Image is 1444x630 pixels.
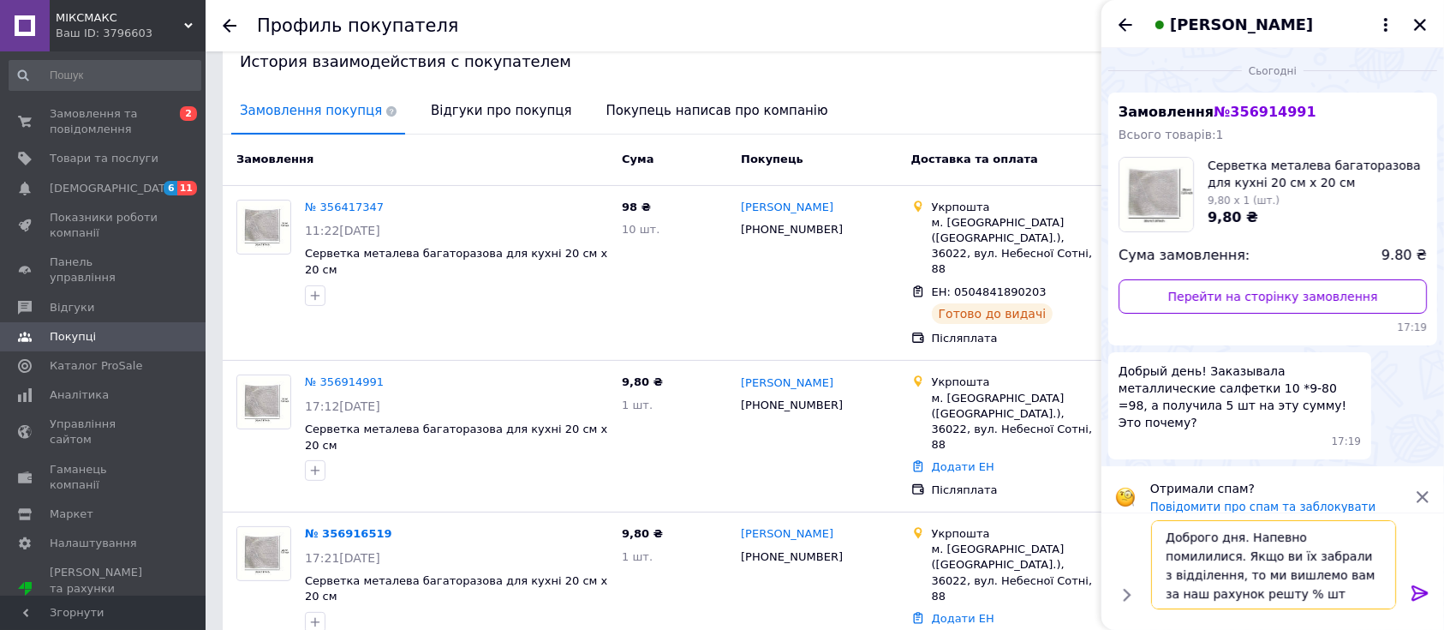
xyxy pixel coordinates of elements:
[305,574,607,603] a: Серветка металева багаторазова для кухні 20 см х 20 см
[1115,584,1137,606] button: Показати кнопки
[50,181,176,196] span: [DEMOGRAPHIC_DATA]
[737,219,846,241] div: [PHONE_NUMBER]
[237,528,290,579] img: Фото товару
[741,375,833,392] a: [PERSON_NAME]
[50,255,158,285] span: Панель управління
[50,151,158,166] span: Товари та послуги
[56,26,206,41] div: Ваш ID: 3796603
[240,52,571,70] span: История взаимодействия с покупателем
[50,300,94,315] span: Відгуки
[932,215,1096,278] div: м. [GEOGRAPHIC_DATA] ([GEOGRAPHIC_DATA].), 36022, вул. Небесної Сотні, 88
[180,106,197,121] span: 2
[622,399,653,411] span: 1 шт.
[1119,158,1193,231] img: 6723835885_w200_h200_servetka-metaleva-bagatorazova.jpg
[236,375,291,429] a: Фото товару
[50,210,158,241] span: Показники роботи компанії
[932,200,1096,215] div: Укрпошта
[932,483,1096,498] div: Післяплата
[305,201,384,213] a: № 356417347
[1119,128,1224,141] span: Всього товарів: 1
[598,89,837,133] span: Покупець написав про компанію
[50,387,109,403] span: Аналітика
[1108,62,1437,79] div: 12.08.2025
[236,526,291,581] a: Фото товару
[932,285,1047,298] span: ЕН: 0504841890203
[50,106,158,137] span: Замовлення та повідомлення
[1115,15,1136,35] button: Назад
[932,612,994,625] a: Додати ЕН
[50,565,158,612] span: [PERSON_NAME] та рахунки
[1332,435,1362,449] span: 17:19 12.08.2025
[1208,195,1280,207] span: 9,80 x 1 (шт.)
[932,391,1096,453] div: м. [GEOGRAPHIC_DATA] ([GEOGRAPHIC_DATA].), 36022, вул. Небесної Сотні, 88
[741,526,833,543] a: [PERSON_NAME]
[1208,157,1427,191] span: Серветка металева багаторазова для кухні 20 см х 20 см
[622,527,663,540] span: 9,80 ₴
[622,550,653,563] span: 1 шт.
[236,200,291,255] a: Фото товару
[9,60,201,91] input: Пошук
[50,507,93,522] span: Маркет
[1119,321,1427,335] span: 17:19 12.08.2025
[932,331,1096,346] div: Післяплата
[1410,15,1430,35] button: Закрити
[622,375,663,388] span: 9,80 ₴
[56,10,184,26] span: МІКСМАКС
[305,551,380,565] span: 17:21[DATE]
[50,417,158,447] span: Управління сайтом
[911,153,1038,165] span: Доставка та оплата
[305,527,392,540] a: № 356916519
[305,247,607,276] a: Серветка металева багаторазова для кухні 20 см х 20 см
[1150,501,1375,513] button: Повідомити про спам та заблокувати
[1208,209,1258,225] span: 9,80 ₴
[422,89,580,133] span: Відгуки про покупця
[1381,246,1427,266] span: 9.80 ₴
[305,224,380,237] span: 11:22[DATE]
[622,201,651,213] span: 98 ₴
[305,423,607,452] a: Серветка металева багаторазова для кухні 20 см х 20 см
[737,546,846,568] div: [PHONE_NUMBER]
[932,375,1096,390] div: Укрпошта
[236,153,313,165] span: Замовлення
[741,200,833,216] a: [PERSON_NAME]
[1150,480,1405,497] p: Отримали спам?
[1119,246,1250,266] span: Сума замовлення:
[1214,104,1316,120] span: № 356914991
[741,153,803,165] span: Покупець
[737,394,846,417] div: [PHONE_NUMBER]
[305,375,384,388] a: № 356914991
[932,526,1096,542] div: Укрпошта
[50,329,96,345] span: Покупці
[237,201,290,253] img: Фото товару
[177,181,197,195] span: 11
[932,542,1096,604] div: м. [GEOGRAPHIC_DATA] ([GEOGRAPHIC_DATA].), 36022, вул. Небесної Сотні, 88
[50,536,137,551] span: Налаштування
[50,358,142,374] span: Каталог ProSale
[1170,14,1313,36] span: [PERSON_NAME]
[932,303,1053,324] div: Готово до видачі
[223,19,236,33] div: Повернутися назад
[164,181,177,195] span: 6
[1119,363,1361,431] span: Добрый день! Заказывала металлические салфетки 10 *9-80 =98, а получила 5 шт на эту сумму! Это по...
[257,15,459,36] h1: Профиль покупателя
[932,460,994,473] a: Додати ЕН
[622,153,653,165] span: Cума
[231,89,405,133] span: Замовлення покупця
[237,377,290,429] img: Фото товару
[1115,487,1136,507] img: :face_with_monocle:
[1119,104,1316,120] span: Замовлення
[1119,279,1427,314] a: Перейти на сторінку замовлення
[1151,520,1396,609] textarea: Доброго дня. Напевно помилилися. Якщо ви їх забрали з відділення, то ми вишлемо вам за наш рахуно...
[305,399,380,413] span: 17:12[DATE]
[1149,14,1396,36] button: [PERSON_NAME]
[50,462,158,493] span: Гаманець компанії
[1242,64,1304,79] span: Сьогодні
[622,223,659,236] span: 10 шт.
